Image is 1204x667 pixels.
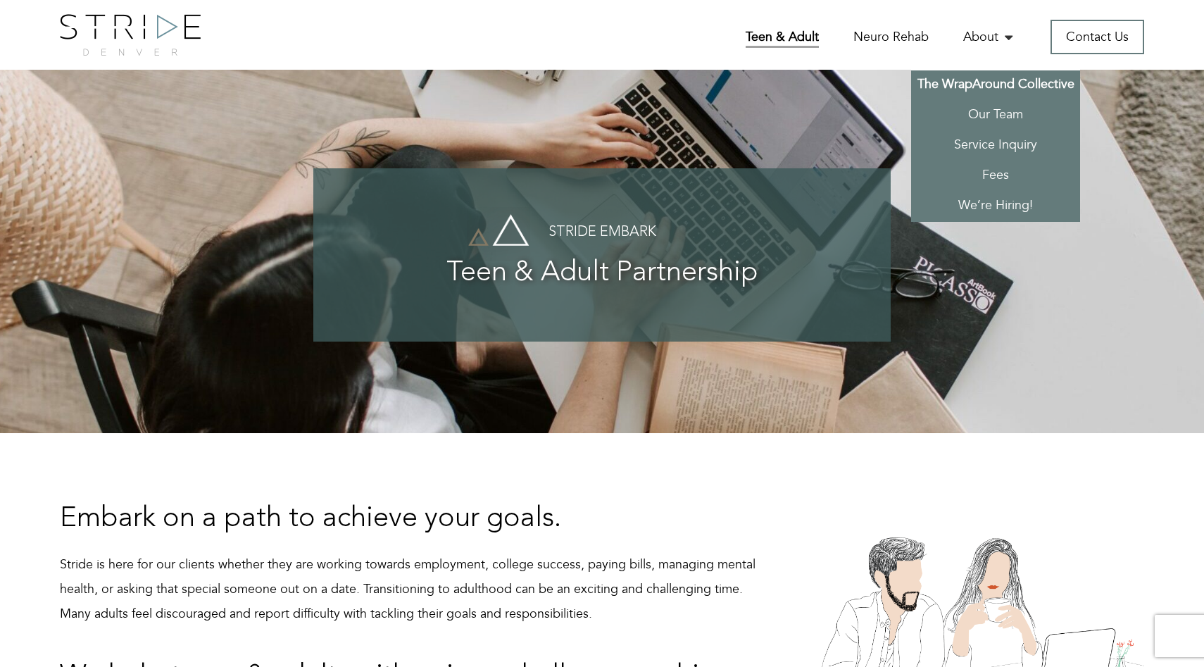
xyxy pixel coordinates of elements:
[911,192,1080,222] a: We’re Hiring!
[911,131,1080,161] a: Service Inquiry
[963,28,1016,46] a: About
[341,258,863,289] h3: Teen & Adult Partnership
[341,225,863,240] h4: Stride Embark
[746,28,819,48] a: Teen & Adult
[911,101,1080,131] a: Our Team
[911,70,1080,101] a: The WrapAround Collective
[853,28,929,46] a: Neuro Rehab
[60,552,776,626] p: Stride is here for our clients whether they are working towards employment, college success, payi...
[60,504,776,535] h3: Embark on a path to achieve your goals.
[60,14,201,56] img: logo.png
[1051,20,1144,54] a: Contact Us
[911,161,1080,192] a: Fees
